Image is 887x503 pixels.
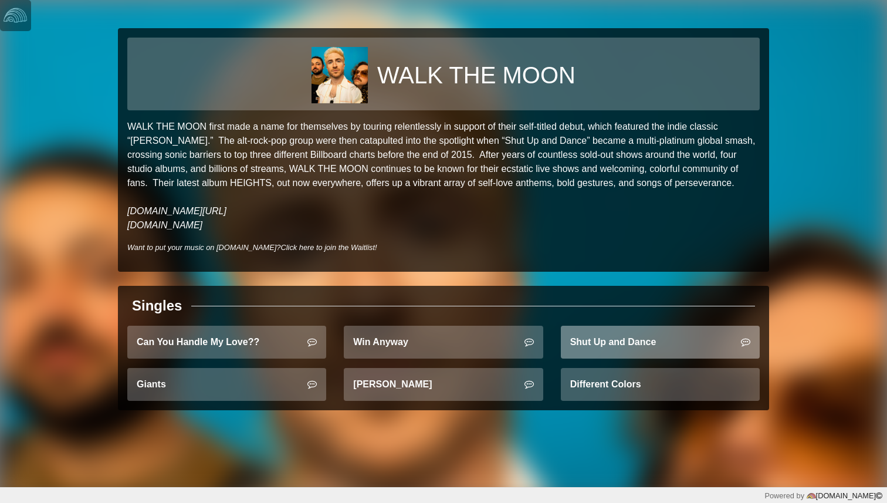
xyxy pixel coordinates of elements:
[764,490,882,501] div: Powered by
[127,326,326,359] a: Can You Handle My Love??
[4,4,27,27] img: logo-white-4c48a5e4bebecaebe01ca5a9d34031cfd3d4ef9ae749242e8c4bf12ef99f53e8.png
[127,220,202,230] a: [DOMAIN_NAME]
[807,491,816,501] img: logo-color-e1b8fa5219d03fcd66317c3d3cfaab08a3c62fe3c3b9b34d55d8365b78b1766b.png
[377,61,575,89] h1: WALK THE MOON
[127,120,760,232] p: WALK THE MOON first made a name for themselves by touring relentlessly in support of their self-t...
[127,368,326,401] a: Giants
[127,206,226,216] a: [DOMAIN_NAME][URL]
[312,47,368,103] img: 338b1fbd381984b11e422ecb6bdac12289548b1f83705eb59faa29187b674643.jpg
[132,295,182,316] div: Singles
[344,326,543,359] a: Win Anyway
[127,243,377,252] i: Want to put your music on [DOMAIN_NAME]?
[561,326,760,359] a: Shut Up and Dance
[561,368,760,401] a: Different Colors
[804,491,882,500] a: [DOMAIN_NAME]
[280,243,377,252] a: Click here to join the Waitlist!
[344,368,543,401] a: [PERSON_NAME]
